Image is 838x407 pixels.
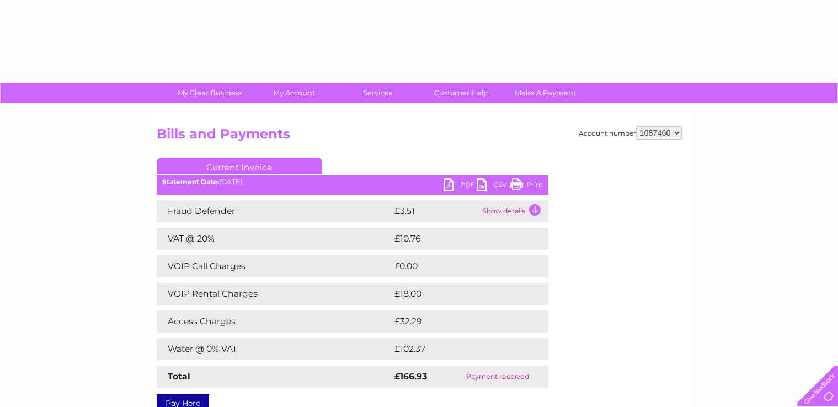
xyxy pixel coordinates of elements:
[510,178,543,194] a: Print
[392,228,525,250] td: £10.76
[157,200,392,222] td: Fraud Defender
[392,255,523,277] td: £0.00
[447,366,548,388] td: Payment received
[394,371,427,382] strong: £166.93
[157,338,392,360] td: Water @ 0% VAT
[392,338,528,360] td: £102.37
[157,178,548,186] div: [DATE]
[477,178,510,194] a: CSV
[416,83,507,103] a: Customer Help
[157,283,392,305] td: VOIP Rental Charges
[157,255,392,277] td: VOIP Call Charges
[168,371,190,382] strong: Total
[157,158,322,174] a: Current Invoice
[162,178,219,186] b: Statement Date:
[157,228,392,250] td: VAT @ 20%
[392,310,526,333] td: £32.29
[332,83,423,103] a: Services
[157,126,682,147] h2: Bills and Payments
[392,283,526,305] td: £18.00
[164,83,255,103] a: My Clear Business
[579,126,682,140] div: Account number
[248,83,339,103] a: My Account
[479,200,548,222] td: Show details
[500,83,591,103] a: Make A Payment
[444,178,477,194] a: PDF
[392,200,479,222] td: £3.51
[157,310,392,333] td: Access Charges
